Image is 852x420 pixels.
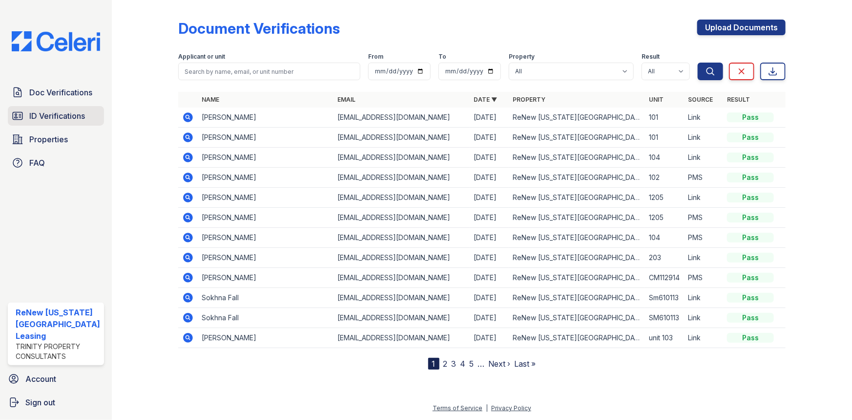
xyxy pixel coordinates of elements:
[697,20,786,35] a: Upload Documents
[334,208,470,228] td: [EMAIL_ADDRESS][DOMAIN_NAME]
[684,208,723,228] td: PMS
[178,20,340,37] div: Document Verifications
[198,248,334,268] td: [PERSON_NAME]
[334,168,470,188] td: [EMAIL_ADDRESS][DOMAIN_NAME]
[684,248,723,268] td: Link
[334,288,470,308] td: [EMAIL_ADDRESS][DOMAIN_NAME]
[198,268,334,288] td: [PERSON_NAME]
[470,188,509,208] td: [DATE]
[509,228,645,248] td: ReNew [US_STATE][GEOGRAPHIC_DATA]
[684,148,723,168] td: Link
[438,53,446,61] label: To
[198,108,334,128] td: [PERSON_NAME]
[334,228,470,248] td: [EMAIL_ADDRESS][DOMAIN_NAME]
[509,288,645,308] td: ReNew [US_STATE][GEOGRAPHIC_DATA]
[334,328,470,348] td: [EMAIL_ADDRESS][DOMAIN_NAME]
[474,96,497,103] a: Date ▼
[428,358,439,370] div: 1
[727,213,774,222] div: Pass
[470,208,509,228] td: [DATE]
[649,96,664,103] a: Unit
[470,228,509,248] td: [DATE]
[486,404,488,412] div: |
[470,108,509,128] td: [DATE]
[16,307,100,342] div: ReNew [US_STATE][GEOGRAPHIC_DATA] Leasing
[509,308,645,328] td: ReNew [US_STATE][GEOGRAPHIC_DATA]
[645,288,684,308] td: Sm610113
[198,128,334,148] td: [PERSON_NAME]
[684,308,723,328] td: Link
[338,96,356,103] a: Email
[509,248,645,268] td: ReNew [US_STATE][GEOGRAPHIC_DATA]
[645,228,684,248] td: 104
[470,308,509,328] td: [DATE]
[198,288,334,308] td: Sokhna Fall
[645,148,684,168] td: 104
[334,128,470,148] td: [EMAIL_ADDRESS][DOMAIN_NAME]
[727,173,774,182] div: Pass
[368,53,383,61] label: From
[460,359,466,369] a: 4
[727,133,774,142] div: Pass
[645,128,684,148] td: 101
[509,168,645,188] td: ReNew [US_STATE][GEOGRAPHIC_DATA]
[645,248,684,268] td: 203
[470,248,509,268] td: [DATE]
[509,128,645,148] td: ReNew [US_STATE][GEOGRAPHIC_DATA]
[645,188,684,208] td: 1205
[491,404,531,412] a: Privacy Policy
[470,359,474,369] a: 5
[8,130,104,149] a: Properties
[334,188,470,208] td: [EMAIL_ADDRESS][DOMAIN_NAME]
[4,369,108,389] a: Account
[513,96,545,103] a: Property
[727,273,774,283] div: Pass
[688,96,713,103] a: Source
[334,268,470,288] td: [EMAIL_ADDRESS][DOMAIN_NAME]
[198,308,334,328] td: Sokhna Fall
[198,168,334,188] td: [PERSON_NAME]
[645,268,684,288] td: CM112914
[515,359,536,369] a: Last »
[198,208,334,228] td: [PERSON_NAME]
[178,63,361,80] input: Search by name, email, or unit number
[198,328,334,348] td: [PERSON_NAME]
[509,53,535,61] label: Property
[198,228,334,248] td: [PERSON_NAME]
[727,193,774,202] div: Pass
[470,268,509,288] td: [DATE]
[8,153,104,173] a: FAQ
[443,359,448,369] a: 2
[684,268,723,288] td: PMS
[198,148,334,168] td: [PERSON_NAME]
[645,168,684,188] td: 102
[25,373,56,385] span: Account
[478,358,485,370] span: …
[684,288,723,308] td: Link
[29,110,85,122] span: ID Verifications
[470,168,509,188] td: [DATE]
[470,148,509,168] td: [DATE]
[334,308,470,328] td: [EMAIL_ADDRESS][DOMAIN_NAME]
[4,31,108,51] img: CE_Logo_Blue-a8612792a0a2168367f1c8372b55b34899dd931a85d93a1a3d3e32e68fde9ad4.png
[334,148,470,168] td: [EMAIL_ADDRESS][DOMAIN_NAME]
[8,106,104,126] a: ID Verifications
[684,168,723,188] td: PMS
[198,188,334,208] td: [PERSON_NAME]
[4,393,108,412] a: Sign out
[645,328,684,348] td: unit 103
[684,328,723,348] td: Link
[509,268,645,288] td: ReNew [US_STATE][GEOGRAPHIC_DATA]
[645,208,684,228] td: 1205
[727,313,774,323] div: Pass
[645,308,684,328] td: SM610113
[489,359,511,369] a: Next ›
[684,228,723,248] td: PMS
[727,96,750,103] a: Result
[727,233,774,243] div: Pass
[684,128,723,148] td: Link
[29,87,92,98] span: Doc Verifications
[8,83,104,102] a: Doc Verifications
[452,359,457,369] a: 3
